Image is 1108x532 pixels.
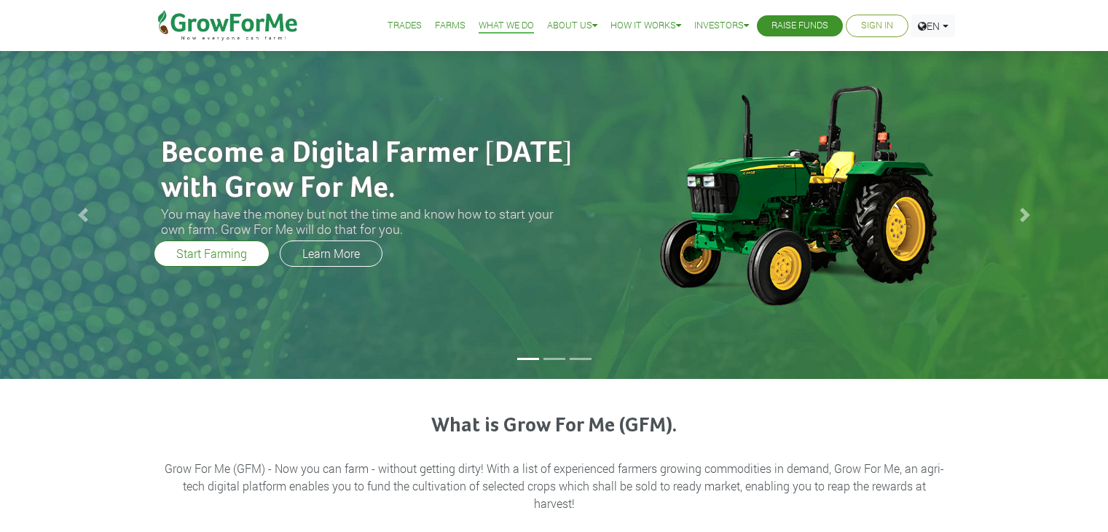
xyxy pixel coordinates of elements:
h3: You may have the money but not the time and know how to start your own farm. Grow For Me will do ... [161,206,576,237]
a: EN [911,15,955,37]
a: About Us [547,18,597,34]
a: What We Do [479,18,534,34]
a: Sign In [861,18,893,34]
a: Investors [694,18,749,34]
h3: What is Grow For Me (GFM). [163,414,946,439]
a: Farms [435,18,465,34]
p: Grow For Me (GFM) - Now you can farm - without getting dirty! With a list of experienced farmers ... [163,460,946,512]
a: Trades [388,18,422,34]
a: Raise Funds [771,18,828,34]
a: Learn More [280,240,382,267]
h2: Become a Digital Farmer [DATE] with Grow For Me. [161,136,576,206]
img: growforme image [634,78,959,311]
a: Start Farming [154,240,270,267]
a: How it Works [610,18,681,34]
